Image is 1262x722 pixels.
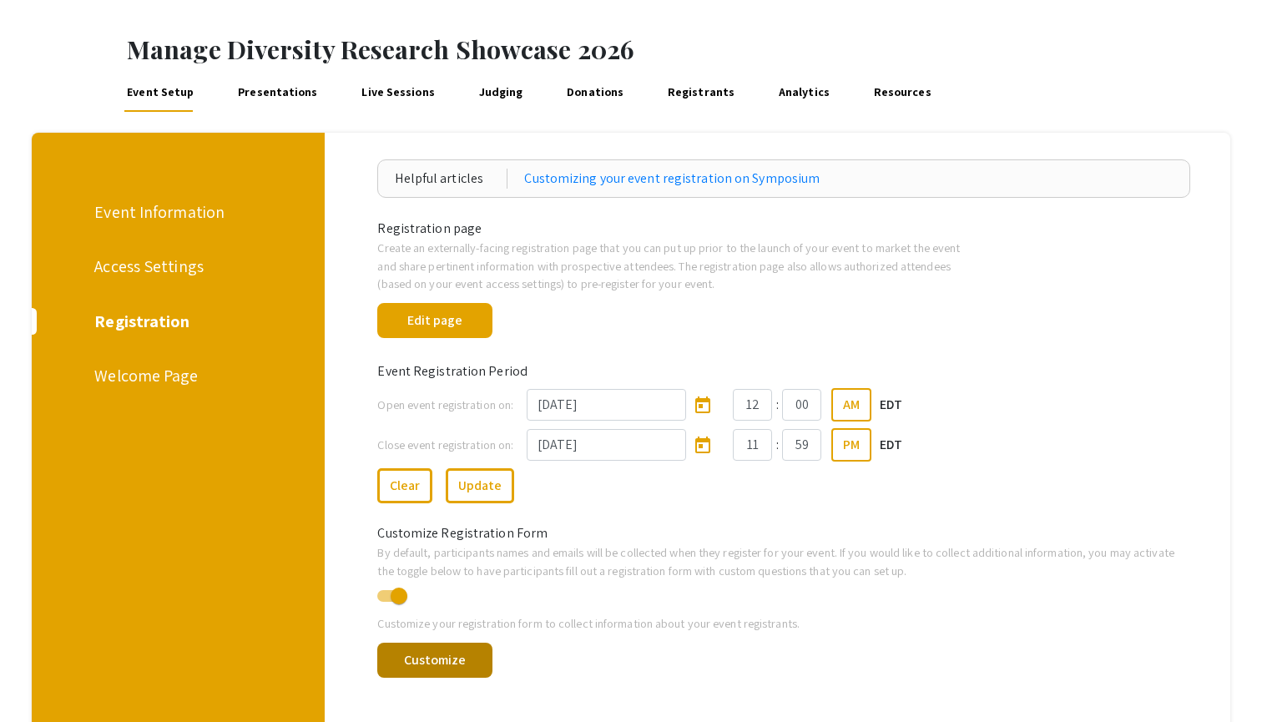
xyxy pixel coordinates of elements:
button: Update [446,468,514,503]
div: Event Registration Period [365,361,1203,381]
div: Access Settings [94,254,256,279]
div: : [772,395,782,415]
button: AM [831,388,871,422]
input: Hours [733,389,772,421]
h1: Manage Diversity Research Showcase 2026 [127,34,1262,64]
input: Hours [733,429,772,461]
div: : [772,435,782,455]
div: Helpful articles [395,169,507,189]
p: Create an externally-facing registration page that you can put up prior to the launch of your eve... [377,239,981,293]
a: Analytics [775,72,832,112]
button: Open calendar [686,428,719,462]
label: Close event registration on: [377,436,513,454]
a: Presentations [235,72,321,112]
p: EDT [880,395,902,415]
button: Open calendar [686,388,719,422]
div: Event Information [94,199,256,225]
iframe: Chat [13,647,71,709]
button: Clear [377,468,432,503]
div: Customize Registration Form [365,523,1203,543]
p: By default, participants names and emails will be collected when they register for your event. If... [377,543,1190,579]
div: Registration page [365,219,1203,239]
a: Registrants [664,72,738,112]
a: Customizing your event registration on Symposium [524,169,820,189]
div: Welcome Page [94,363,256,388]
button: Edit page [377,303,492,338]
p: EDT [880,435,902,455]
p: Customize your registration form to collect information about your event registrants. [377,614,1190,633]
a: Live Sessions [359,72,438,112]
input: Minutes [782,429,821,461]
a: Judging [476,72,526,112]
button: Customize [377,643,492,678]
label: Open event registration on: [377,396,513,414]
div: Registration [94,309,256,334]
button: PM [831,428,871,462]
a: Donations [563,72,626,112]
a: Resources [871,72,934,112]
input: Minutes [782,389,821,421]
a: Event Setup [124,72,198,112]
